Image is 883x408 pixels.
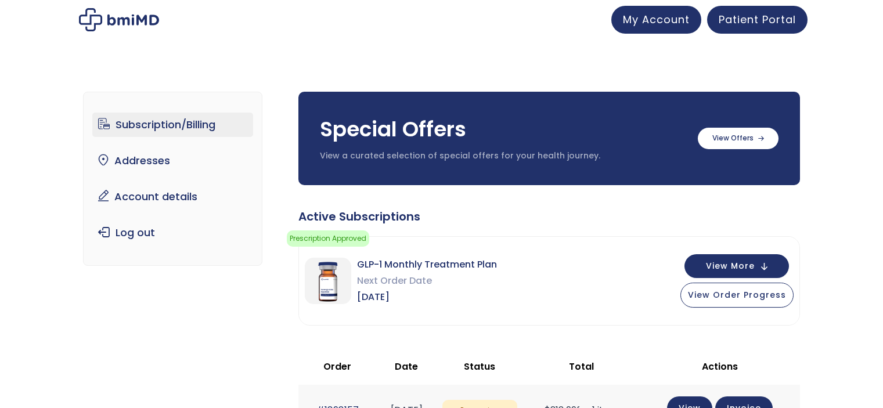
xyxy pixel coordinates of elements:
a: Subscription/Billing [92,113,253,137]
span: Prescription Approved [287,230,369,247]
span: GLP-1 Monthly Treatment Plan [357,257,497,273]
span: [DATE] [357,289,497,305]
a: Log out [92,221,253,245]
span: Date [395,360,418,373]
p: View a curated selection of special offers for your health journey. [320,150,686,162]
span: View More [706,262,755,270]
h3: Special Offers [320,115,686,144]
nav: Account pages [83,92,262,266]
span: Next Order Date [357,273,497,289]
a: My Account [611,6,701,34]
a: Addresses [92,149,253,173]
button: View Order Progress [680,283,794,308]
span: Patient Portal [719,12,796,27]
span: View Order Progress [688,289,786,301]
button: View More [684,254,789,278]
span: Status [464,360,495,373]
a: Account details [92,185,253,209]
span: My Account [623,12,690,27]
span: Actions [702,360,738,373]
div: Active Subscriptions [298,208,800,225]
span: Total [569,360,594,373]
span: Order [323,360,351,373]
img: My account [79,8,159,31]
a: Patient Portal [707,6,808,34]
